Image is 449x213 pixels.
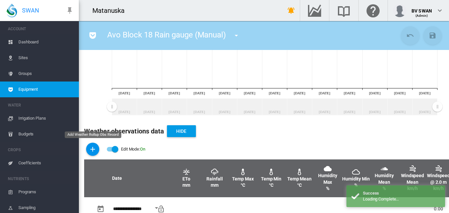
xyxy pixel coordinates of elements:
[22,6,39,14] span: SWAN
[121,145,145,154] div: Edit Mode:
[106,144,145,154] md-switch: Edit Mode: Off
[144,91,155,95] tspan: [DATE]
[269,91,280,95] tspan: [DATE]
[107,30,226,39] span: Avo Block 18 Rain gauge (Manual)
[18,50,74,66] span: Sites
[8,24,74,34] span: ACCOUNT
[206,176,223,182] div: Rainfall
[18,184,74,200] span: Programs
[194,91,205,95] tspan: [DATE]
[84,127,164,135] b: Weather observations data
[18,155,74,171] span: Coefficients
[294,91,305,95] tspan: [DATE]
[365,7,381,14] md-icon: Click here for help
[267,168,275,176] md-icon: icon-thermometer
[393,4,406,17] img: profile.jpg
[169,91,180,95] tspan: [DATE]
[140,147,145,152] span: On
[86,143,99,156] button: Add Weather Rollup Obs Record
[297,182,302,189] div: °C
[269,182,273,189] div: °C
[241,182,245,189] div: °C
[18,34,74,50] span: Dashboard
[18,126,74,142] span: Budgets
[8,100,74,110] span: WATER
[244,91,255,95] tspan: [DATE]
[66,7,74,14] md-icon: icon-pin
[211,168,219,176] md-icon: icon-weather-pouring
[346,185,445,207] div: Success Loading Complete...
[89,145,97,153] md-icon: icon-plus
[157,205,165,213] md-icon: Locking this row will prevent custom changes being overwritten by future data imports
[370,173,398,185] div: Humidity Mean
[106,99,118,115] g: Zoom chart using cursor arrows
[219,91,230,95] tspan: [DATE]
[232,176,253,182] div: Temp Max
[369,91,381,95] tspan: [DATE]
[239,168,247,176] md-icon: icon-thermometer
[380,165,388,173] md-icon: icon-soundcloud
[230,29,243,42] button: icon-menu-down
[363,196,440,202] div: Loading Complete...
[319,91,330,95] tspan: [DATE]
[8,174,74,184] span: NUTRIENTS
[326,185,329,192] div: %
[307,7,322,14] md-icon: Go to the Data Hub
[182,176,190,182] div: ETo
[18,66,74,82] span: Groups
[285,4,298,17] button: icon-bell-ring
[336,7,352,14] md-icon: Search the knowledge base
[399,173,426,185] div: Windspeed Mean
[92,6,130,15] div: Matanuska
[401,26,419,45] button: Cancel Changes
[423,26,442,45] button: Save Changes
[419,91,431,95] tspan: [DATE]
[342,176,370,182] div: Humidity Min
[436,7,444,14] md-icon: icon-chevron-down
[182,168,190,176] md-icon: icon-weather-sunset-up
[429,32,437,39] md-icon: icon-content-save
[295,168,303,176] md-icon: icon-thermometer
[287,176,312,182] div: Temp Mean
[261,176,281,182] div: Temp Min
[8,145,74,155] span: CROPS
[18,82,74,97] span: Equipment
[324,165,332,173] md-icon: icon-cloud
[211,182,219,189] div: mm
[435,165,442,173] md-icon: icon-weather-windy
[65,131,121,138] md-tooltip: Add Weather Rollup Obs Record
[344,91,355,95] tspan: [DATE]
[406,32,414,39] md-icon: icon-undo
[412,5,432,12] div: BV SWAN
[89,32,97,39] md-icon: icon-pocket
[314,173,342,185] div: Humidity Max
[84,159,150,197] th: Date
[113,206,159,213] input: Enter Date
[167,125,196,137] button: Hide
[119,91,130,95] tspan: [DATE]
[112,99,437,115] rect: Zoom chart using cursor arrows
[86,29,99,42] button: icon-pocket
[18,110,74,126] span: Irrigation Plans
[363,190,440,196] div: Success
[232,32,240,39] md-icon: icon-menu-down
[409,165,416,173] md-icon: icon-weather-windy
[182,182,190,189] div: mm
[394,91,406,95] tspan: [DATE]
[352,168,360,176] md-icon: icon-cloud-outline
[287,7,295,14] md-icon: icon-bell-ring
[354,182,358,189] div: %
[415,14,428,17] span: (Admin)
[7,4,17,17] img: SWAN-Landscape-Logo-Colour-drop.png
[432,99,443,115] g: Zoom chart using cursor arrows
